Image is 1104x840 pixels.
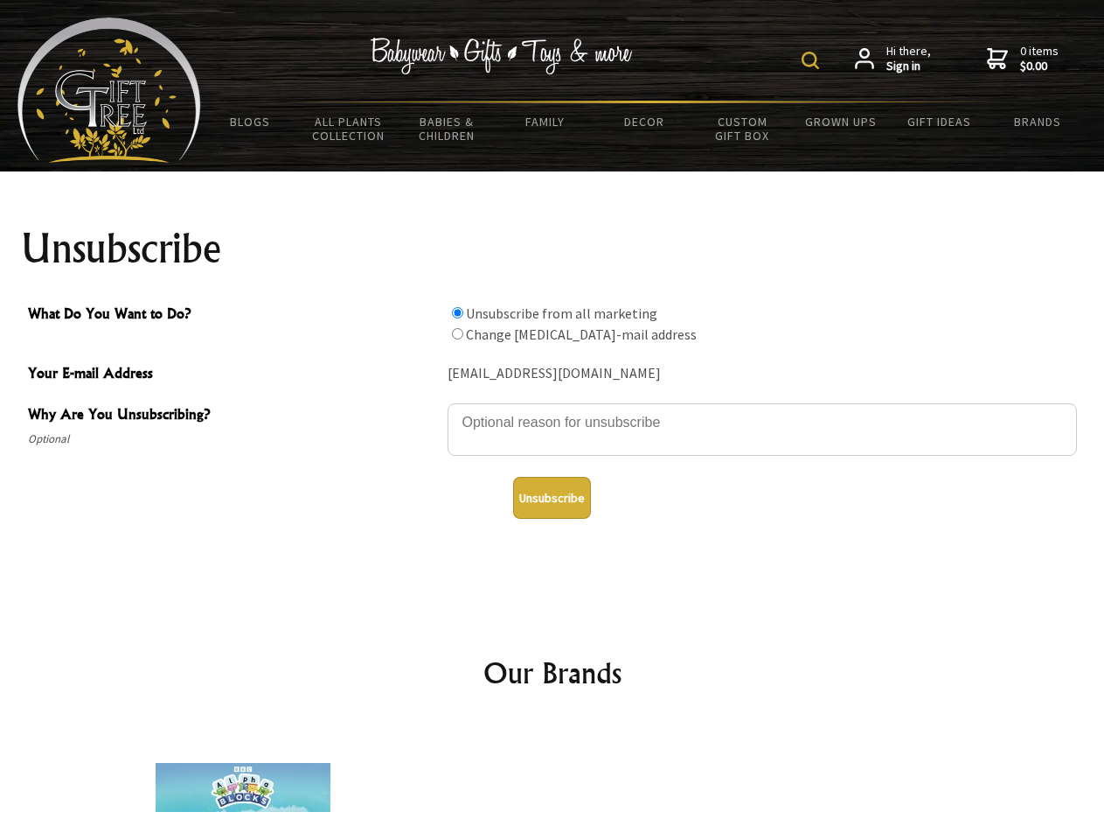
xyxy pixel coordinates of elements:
a: Hi there,Sign in [855,44,931,74]
a: Gift Ideas [890,103,989,140]
a: Babies & Children [398,103,496,154]
img: Babywear - Gifts - Toys & more [371,38,633,74]
span: Optional [28,429,439,450]
a: 0 items$0.00 [987,44,1059,74]
strong: $0.00 [1020,59,1059,74]
h2: Our Brands [35,652,1070,694]
span: Your E-mail Address [28,362,439,388]
span: Why Are You Unsubscribing? [28,403,439,429]
span: 0 items [1020,43,1059,74]
a: Grown Ups [791,103,890,140]
a: BLOGS [201,103,300,140]
h1: Unsubscribe [21,227,1084,269]
img: Babyware - Gifts - Toys and more... [17,17,201,163]
input: What Do You Want to Do? [452,328,463,339]
label: Change [MEDICAL_DATA]-mail address [466,325,697,343]
button: Unsubscribe [513,477,591,519]
textarea: Why Are You Unsubscribing? [448,403,1077,456]
a: Decor [594,103,693,140]
div: [EMAIL_ADDRESS][DOMAIN_NAME] [448,360,1077,388]
a: All Plants Collection [300,103,399,154]
strong: Sign in [886,59,931,74]
label: Unsubscribe from all marketing [466,304,657,322]
span: Hi there, [886,44,931,74]
a: Brands [989,103,1087,140]
span: What Do You Want to Do? [28,303,439,328]
input: What Do You Want to Do? [452,307,463,318]
img: product search [802,52,819,69]
a: Custom Gift Box [693,103,792,154]
a: Family [496,103,595,140]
